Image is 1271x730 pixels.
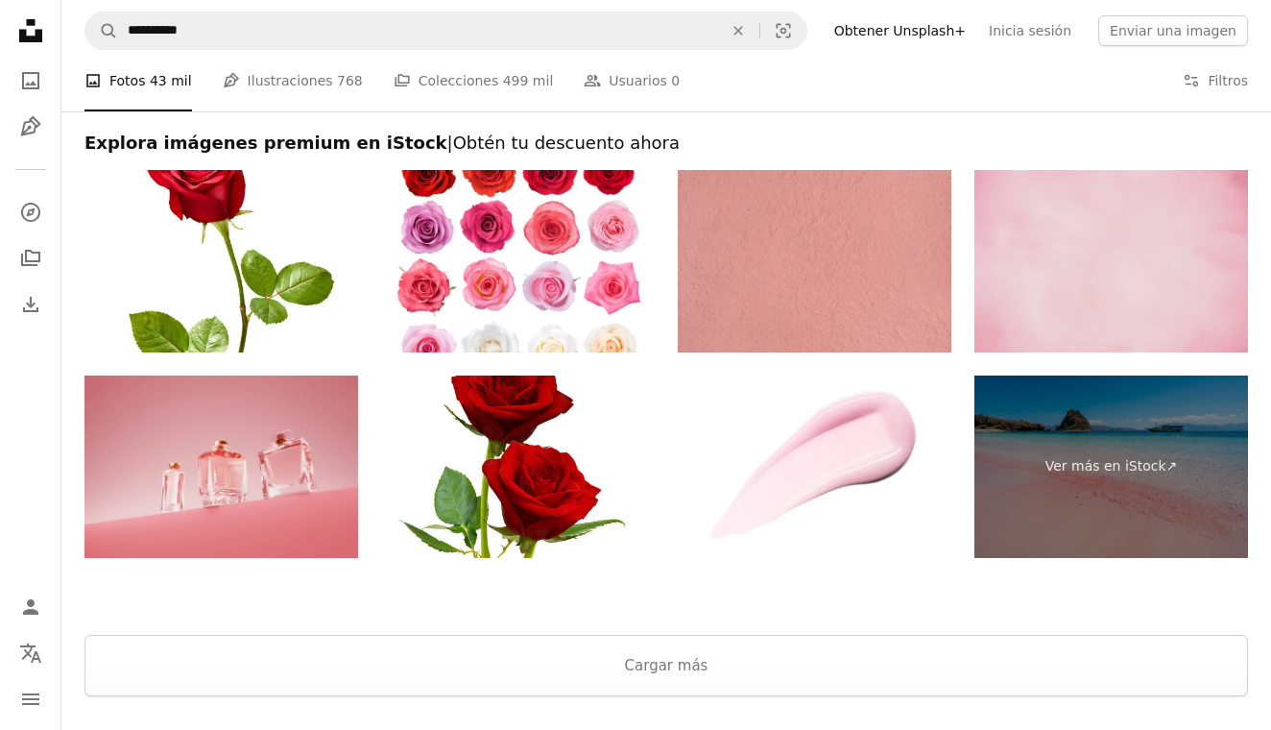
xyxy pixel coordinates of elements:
button: Idioma [12,634,50,672]
img: Rosa con textura de papel. [974,170,1248,353]
form: Encuentra imágenes en todo el sitio [84,12,807,50]
a: Ver más en iStock↗ [974,376,1248,558]
a: Colecciones 499 mil [394,50,554,111]
img: Pink lip gloss texture isolated on white background. Smudged cosmetic product smear. Makup swatch... [678,376,951,558]
a: Ilustraciones [12,108,50,146]
button: Cargar más [84,635,1248,696]
button: Buscar en Unsplash [85,12,118,49]
a: Ilustraciones 768 [223,50,363,111]
a: Explorar [12,193,50,231]
h2: Explora imágenes premium en iStock [84,132,1248,155]
img: Rosa flores aisladas [381,170,655,353]
button: Menú [12,680,50,718]
img: Fondo de textura de pintura de pared rosa [678,170,951,353]
span: | Obtén tu descuento ahora [447,133,680,153]
span: 499 mil [503,70,554,91]
a: Obtener Unsplash+ [823,15,977,46]
img: Racimo de rosas rosadas aisladas en blanco [381,376,655,558]
a: Colecciones [12,239,50,278]
img: Tres frascos de perfume de lujo [84,376,358,558]
a: Usuarios 0 [584,50,680,111]
button: Borrar [717,12,759,49]
img: naturaleza flor roja de pétalos color de rosa de flor fondo hermoso [84,170,358,353]
a: Iniciar sesión / Registrarse [12,588,50,626]
span: 0 [671,70,680,91]
span: 768 [337,70,363,91]
button: Enviar una imagen [1098,15,1248,46]
a: Historial de descargas [12,285,50,324]
a: Fotos [12,61,50,100]
button: Búsqueda visual [760,12,806,49]
a: Inicia sesión [977,15,1083,46]
a: Inicio — Unsplash [12,12,50,54]
button: Filtros [1183,50,1248,111]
